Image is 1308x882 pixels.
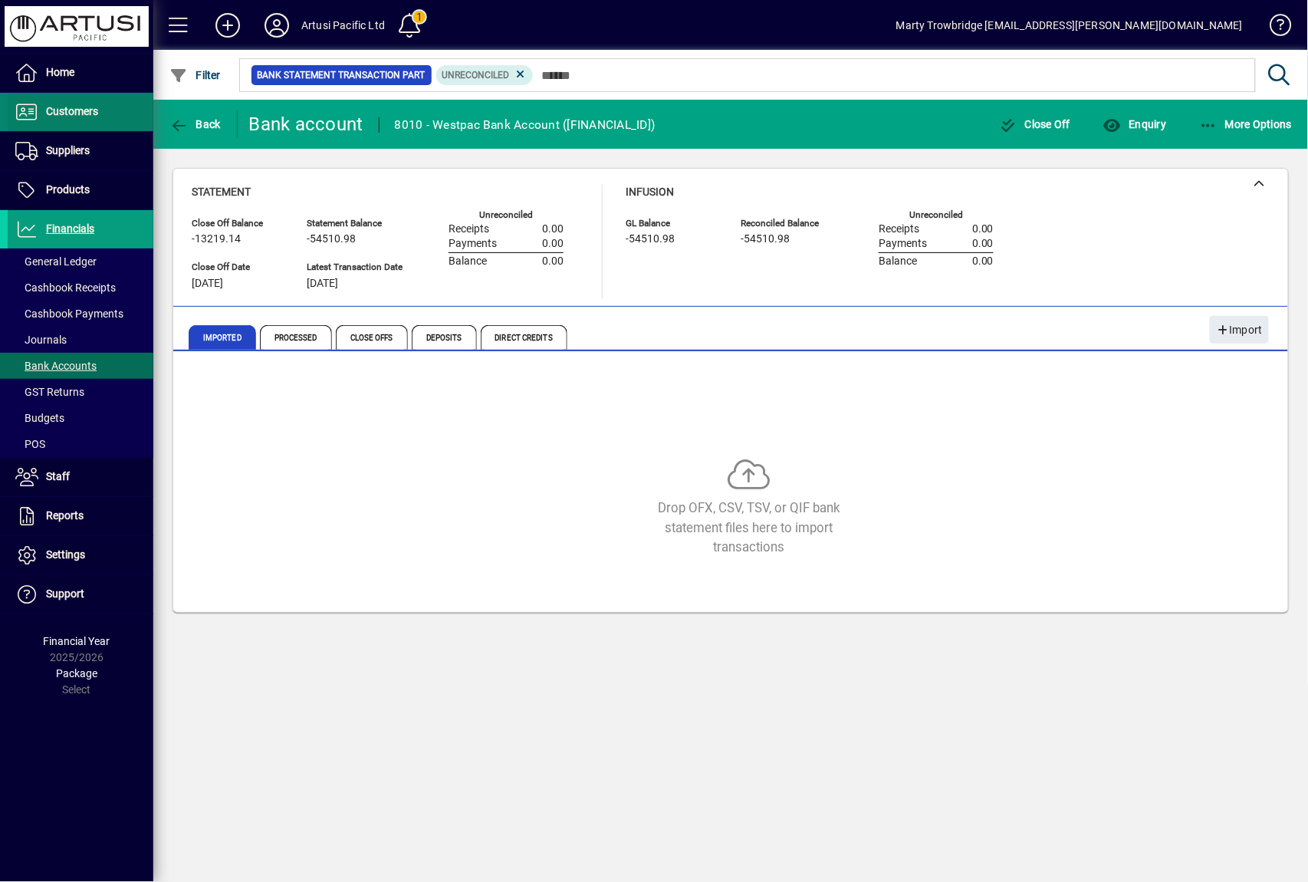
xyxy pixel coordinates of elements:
[1210,316,1269,344] button: Import
[479,210,533,220] label: Unreconciled
[166,61,225,89] button: Filter
[8,458,153,496] a: Staff
[1099,110,1170,138] button: Enquiry
[449,223,489,235] span: Receipts
[1103,118,1166,130] span: Enquiry
[8,132,153,170] a: Suppliers
[741,233,790,245] span: -54510.98
[909,210,963,220] label: Unreconciled
[56,667,97,680] span: Package
[542,255,564,268] span: 0.00
[15,255,97,268] span: General Ledger
[879,223,919,235] span: Receipts
[203,12,252,39] button: Add
[15,438,45,450] span: POS
[192,262,284,272] span: Close Off Date
[301,13,385,38] div: Artusi Pacific Ltd
[8,93,153,131] a: Customers
[15,360,97,372] span: Bank Accounts
[8,275,153,301] a: Cashbook Receipts
[436,65,534,85] mat-chip: Reconciliation Status: Unreconciled
[153,110,238,138] app-page-header-button: Back
[8,54,153,92] a: Home
[307,233,356,245] span: -54510.98
[8,431,153,457] a: POS
[8,301,153,327] a: Cashbook Payments
[15,412,64,424] span: Budgets
[46,66,74,78] span: Home
[412,325,477,350] span: Deposits
[442,70,510,81] span: Unreconciled
[449,255,487,268] span: Balance
[15,281,116,294] span: Cashbook Receipts
[15,308,123,320] span: Cashbook Payments
[258,67,426,83] span: Bank Statement Transaction Part
[995,110,1075,138] button: Close Off
[449,238,497,250] span: Payments
[46,222,94,235] span: Financials
[879,255,917,268] span: Balance
[741,219,833,229] span: Reconciled Balance
[189,325,256,350] span: Imported
[1199,118,1293,130] span: More Options
[626,233,675,245] span: -54510.98
[166,110,225,138] button: Back
[879,238,927,250] span: Payments
[46,105,98,117] span: Customers
[44,635,110,647] span: Financial Year
[999,118,1071,130] span: Close Off
[46,144,90,156] span: Suppliers
[8,405,153,431] a: Budgets
[972,223,994,235] span: 0.00
[307,262,403,272] span: Latest Transaction Date
[8,575,153,614] a: Support
[46,183,90,196] span: Products
[192,278,223,290] span: [DATE]
[46,548,85,561] span: Settings
[249,112,363,137] div: Bank account
[192,219,284,229] span: Close Off Balance
[8,248,153,275] a: General Ledger
[8,497,153,535] a: Reports
[896,13,1243,38] div: Marty Trowbridge [EMAIL_ADDRESS][PERSON_NAME][DOMAIN_NAME]
[972,238,994,250] span: 0.00
[260,325,332,350] span: Processed
[634,499,864,557] div: Drop OFX, CSV, TSV, or QIF bank statement files here to import transactions
[1195,110,1296,138] button: More Options
[46,587,84,600] span: Support
[15,386,84,398] span: GST Returns
[169,118,221,130] span: Back
[192,233,241,245] span: -13219.14
[972,255,994,268] span: 0.00
[1258,3,1289,53] a: Knowledge Base
[46,509,84,522] span: Reports
[307,278,338,290] span: [DATE]
[15,334,67,346] span: Journals
[8,353,153,379] a: Bank Accounts
[169,69,221,81] span: Filter
[8,536,153,574] a: Settings
[252,12,301,39] button: Profile
[8,379,153,405] a: GST Returns
[626,219,718,229] span: GL Balance
[542,238,564,250] span: 0.00
[336,325,408,350] span: Close Offs
[1216,318,1263,343] span: Import
[542,223,564,235] span: 0.00
[8,171,153,209] a: Products
[307,219,403,229] span: Statement Balance
[481,325,567,350] span: Direct Credits
[8,327,153,353] a: Journals
[46,470,70,482] span: Staff
[395,113,656,137] div: 8010 - Westpac Bank Account ([FINANCIAL_ID])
